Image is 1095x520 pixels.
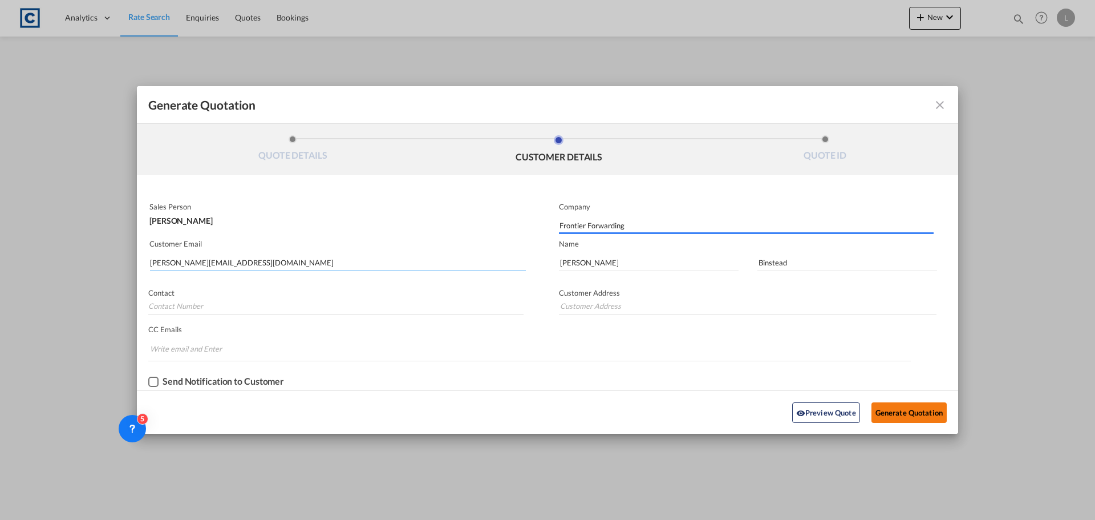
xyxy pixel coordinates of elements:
p: Company [559,202,934,211]
li: QUOTE DETAILS [160,135,426,166]
div: [PERSON_NAME] [149,211,524,225]
li: CUSTOMER DETAILS [426,135,692,166]
span: Customer Address [559,288,620,297]
md-icon: icon-close fg-AAA8AD cursor m-0 [933,98,947,112]
input: Search by Customer Name/Email Id/Company [150,254,526,271]
p: Name [559,239,958,248]
md-dialog: Generate QuotationQUOTE ... [137,86,958,434]
p: CC Emails [148,325,911,334]
li: QUOTE ID [692,135,958,166]
md-chips-wrap: Chips container. Enter the text area, then type text, and press enter to add a chip. [148,338,911,361]
p: Sales Person [149,202,524,211]
button: Generate Quotation [871,402,947,423]
input: Contact Number [148,297,524,315]
p: Contact [148,288,524,297]
md-icon: icon-eye [796,409,805,418]
input: Last Name [757,254,937,271]
div: Send Notification to Customer [163,376,284,386]
input: Company Name [559,217,934,234]
input: First Name [559,254,739,271]
input: Customer Address [559,297,936,315]
p: Customer Email [149,239,526,248]
md-checkbox: Checkbox No Ink [148,376,284,388]
span: Generate Quotation [148,98,255,112]
input: Chips input. [150,340,236,358]
button: icon-eyePreview Quote [792,402,860,423]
